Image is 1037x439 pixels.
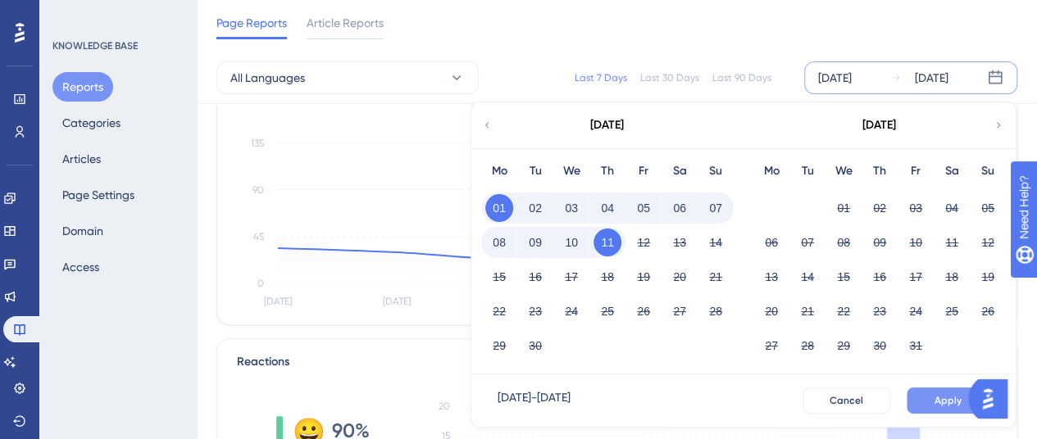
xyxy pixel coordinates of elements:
[794,229,821,256] button: 07
[757,332,785,360] button: 27
[938,194,966,222] button: 04
[230,68,305,88] span: All Languages
[974,263,1002,291] button: 19
[698,161,734,181] div: Su
[594,194,621,222] button: 04
[307,13,384,33] span: Article Reports
[253,231,264,242] tspan: 45
[485,263,513,291] button: 15
[252,184,264,196] tspan: 90
[915,68,948,88] div: [DATE]
[702,194,730,222] button: 07
[590,115,624,135] div: [DATE]
[248,94,264,106] tspan: 180
[630,194,657,222] button: 05
[216,61,479,94] button: All Languages
[485,332,513,360] button: 29
[237,352,997,372] div: Reactions
[757,263,785,291] button: 13
[753,161,789,181] div: Mo
[594,297,621,325] button: 25
[830,394,863,407] span: Cancel
[630,263,657,291] button: 19
[521,263,549,291] button: 16
[498,387,571,414] div: [DATE] - [DATE]
[974,229,1002,256] button: 12
[52,39,138,52] div: KNOWLEDGE BASE
[485,229,513,256] button: 08
[517,161,553,181] div: Tu
[589,161,625,181] div: Th
[702,297,730,325] button: 28
[39,4,102,24] span: Need Help?
[902,229,930,256] button: 10
[938,229,966,256] button: 11
[702,229,730,256] button: 14
[257,278,264,289] tspan: 0
[640,71,699,84] div: Last 30 Days
[521,194,549,222] button: 02
[383,296,411,307] tspan: [DATE]
[594,229,621,256] button: 11
[938,297,966,325] button: 25
[898,161,934,181] div: Fr
[481,161,517,181] div: Mo
[830,229,857,256] button: 08
[521,332,549,360] button: 30
[862,161,898,181] div: Th
[553,161,589,181] div: We
[902,297,930,325] button: 24
[625,161,662,181] div: Fr
[52,144,111,174] button: Articles
[830,332,857,360] button: 29
[594,263,621,291] button: 18
[666,194,694,222] button: 06
[970,161,1006,181] div: Su
[866,297,894,325] button: 23
[557,297,585,325] button: 24
[485,194,513,222] button: 01
[702,263,730,291] button: 21
[557,229,585,256] button: 10
[974,297,1002,325] button: 26
[794,297,821,325] button: 21
[557,194,585,222] button: 03
[52,108,130,138] button: Categories
[789,161,826,181] div: Tu
[826,161,862,181] div: We
[557,263,585,291] button: 17
[216,13,287,33] span: Page Reports
[902,194,930,222] button: 03
[630,229,657,256] button: 12
[52,252,109,282] button: Access
[575,71,627,84] div: Last 7 Days
[818,68,852,88] div: [DATE]
[521,229,549,256] button: 09
[794,332,821,360] button: 28
[666,229,694,256] button: 13
[662,161,698,181] div: Sa
[830,297,857,325] button: 22
[757,229,785,256] button: 06
[866,194,894,222] button: 02
[907,387,989,414] button: Apply
[52,216,113,246] button: Domain
[866,229,894,256] button: 09
[803,387,890,414] button: Cancel
[866,263,894,291] button: 16
[666,297,694,325] button: 27
[902,263,930,291] button: 17
[52,72,113,102] button: Reports
[630,297,657,325] button: 26
[264,296,292,307] tspan: [DATE]
[862,115,896,135] div: [DATE]
[52,180,144,210] button: Page Settings
[974,194,1002,222] button: 05
[866,332,894,360] button: 30
[712,71,771,84] div: Last 90 Days
[935,394,962,407] span: Apply
[830,194,857,222] button: 01
[794,263,821,291] button: 14
[938,263,966,291] button: 18
[666,263,694,291] button: 20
